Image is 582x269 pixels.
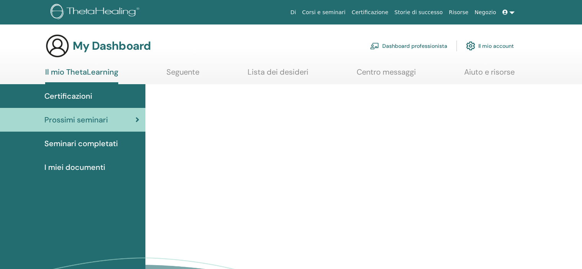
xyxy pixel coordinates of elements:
[51,4,142,21] img: logo.png
[370,42,379,49] img: chalkboard-teacher.svg
[45,34,70,58] img: generic-user-icon.jpg
[44,90,92,102] span: Certificazioni
[45,67,118,84] a: Il mio ThetaLearning
[357,67,416,82] a: Centro messaggi
[391,5,446,20] a: Storie di successo
[446,5,471,20] a: Risorse
[466,37,514,54] a: Il mio account
[464,67,515,82] a: Aiuto e risorse
[471,5,499,20] a: Negozio
[248,67,308,82] a: Lista dei desideri
[44,138,118,149] span: Seminari completati
[287,5,299,20] a: Di
[299,5,349,20] a: Corsi e seminari
[349,5,391,20] a: Certificazione
[370,37,447,54] a: Dashboard professionista
[73,39,151,53] h3: My Dashboard
[44,114,108,126] span: Prossimi seminari
[466,39,475,52] img: cog.svg
[44,161,105,173] span: I miei documenti
[166,67,199,82] a: Seguente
